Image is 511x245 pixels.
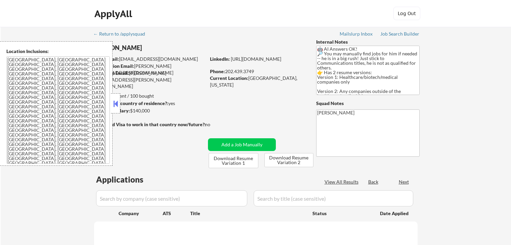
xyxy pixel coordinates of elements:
[380,32,420,36] div: Job Search Builder
[94,63,206,76] div: [PERSON_NAME][EMAIL_ADDRESS][DOMAIN_NAME]
[368,179,379,185] div: Back
[93,31,152,38] a: ← Return to /applysquad
[94,70,206,90] div: [PERSON_NAME][EMAIL_ADDRESS][PERSON_NAME][DOMAIN_NAME]
[264,153,313,167] button: Download Resume Variation 2
[205,121,224,128] div: no
[210,75,305,88] div: [GEOGRAPHIC_DATA], [US_STATE]
[210,68,305,75] div: 202.439.3749
[316,39,420,45] div: Internal Notes
[340,31,373,38] a: Mailslurp Inbox
[163,210,190,217] div: ATS
[94,107,206,114] div: $140,000
[316,100,420,107] div: Squad Notes
[6,48,110,55] div: Location Inclusions:
[380,31,420,38] a: Job Search Builder
[119,210,163,217] div: Company
[254,190,413,206] input: Search by title (case sensitive)
[210,56,230,62] strong: LinkedIn:
[393,7,420,20] button: Log Out
[210,75,248,81] strong: Current Location:
[94,56,206,62] div: [EMAIL_ADDRESS][DOMAIN_NAME]
[325,179,360,185] div: View All Results
[312,207,370,219] div: Status
[231,56,281,62] a: [URL][DOMAIN_NAME]
[340,32,373,36] div: Mailslurp Inbox
[94,100,204,107] div: yes
[209,153,258,168] button: Download Resume Variation 1
[94,8,134,19] div: ApplyAll
[94,121,206,127] strong: Will need Visa to work in that country now/future?:
[208,138,276,151] button: Add a Job Manually
[94,93,206,99] div: 53 sent / 100 bought
[380,210,410,217] div: Date Applied
[399,179,410,185] div: Next
[190,210,306,217] div: Title
[96,190,247,206] input: Search by company (case sensitive)
[94,44,232,52] div: [PERSON_NAME]
[210,68,225,74] strong: Phone:
[93,32,152,36] div: ← Return to /applysquad
[96,176,163,184] div: Applications
[94,100,168,106] strong: Can work in country of residence?:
